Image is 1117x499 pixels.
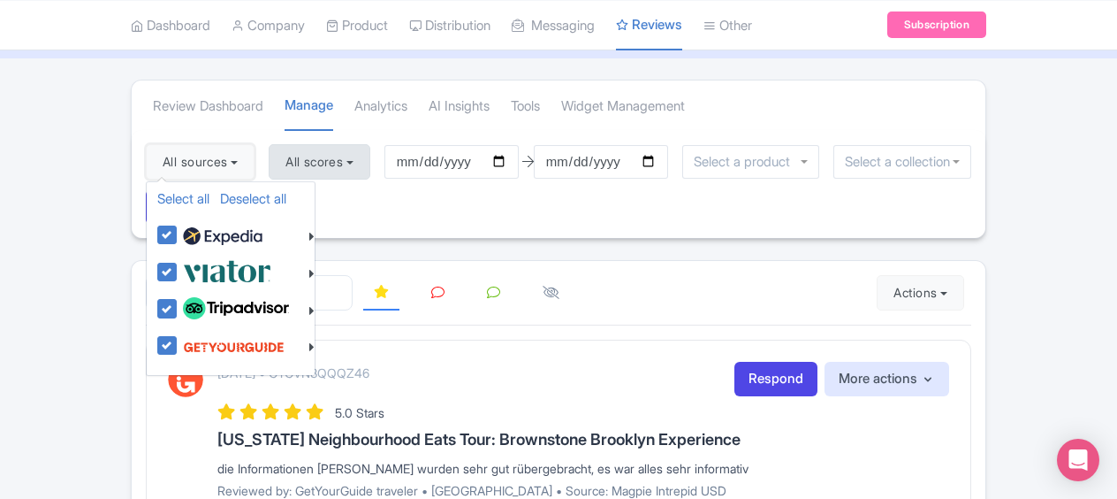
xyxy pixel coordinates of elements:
[217,459,949,478] div: die Informationen [PERSON_NAME] wurden sehr gut rübergebracht, es war alles sehr informativ
[131,1,210,50] a: Dashboard
[269,144,370,180] button: All scores
[183,297,289,320] img: tripadvisor_background-ebb97188f8c6c657a79ad20e0caa6051.svg
[183,257,271,286] img: viator-e2bf771eb72f7a6029a5edfbb081213a.svg
[1057,439,1099,481] div: Open Intercom Messenger
[168,362,203,397] img: GetYourGuide Logo
[183,330,285,364] img: get_your_guide-5a6366678479520ec94e3f9d2b9f304b.svg
[512,1,595,50] a: Messaging
[511,82,540,131] a: Tools
[561,82,685,131] a: Widget Management
[409,1,490,50] a: Distribution
[887,12,986,38] a: Subscription
[217,431,949,449] h3: [US_STATE] Neighbourhood Eats Tour: Brownstone Brooklyn Experience
[824,362,949,396] button: More actions
[354,82,407,131] a: Analytics
[285,81,333,132] a: Manage
[153,82,263,131] a: Review Dashboard
[703,1,752,50] a: Other
[157,190,209,207] a: Select all
[220,190,286,207] a: Deselect all
[183,223,262,249] img: expedia22-01-93867e2ff94c7cd37d965f09d456db68.svg
[232,1,305,50] a: Company
[845,154,960,170] input: Select a collection
[429,82,490,131] a: AI Insights
[335,405,384,420] span: 5.0 Stars
[146,144,255,180] button: All sources
[877,275,964,311] button: Actions
[146,181,315,376] ul: All sources
[694,154,800,170] input: Select a product
[326,1,388,50] a: Product
[734,362,817,396] a: Respond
